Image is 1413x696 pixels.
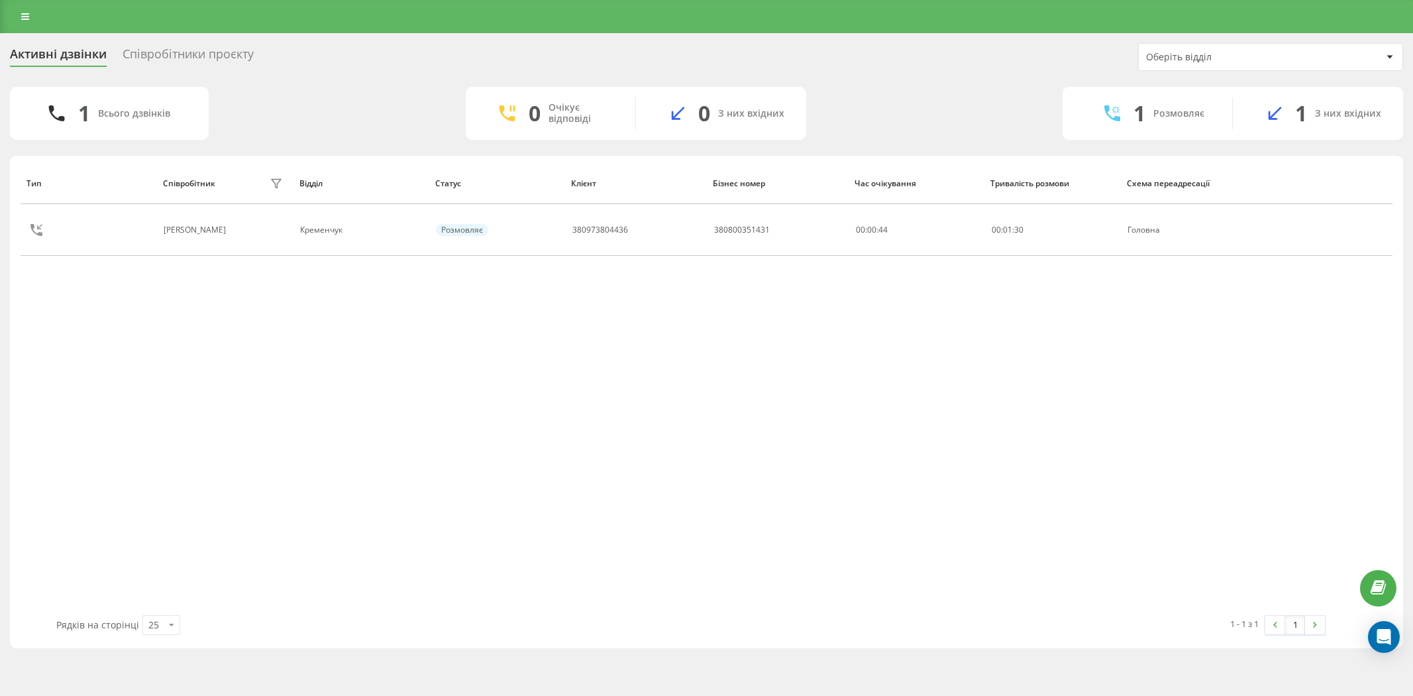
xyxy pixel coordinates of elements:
[1127,179,1251,188] div: Схема переадресації
[572,225,628,235] div: 380973804436
[855,179,978,188] div: Час очікування
[26,179,150,188] div: Тип
[1014,224,1023,235] span: 30
[549,102,615,125] div: Очікує відповіді
[718,108,784,119] div: З них вхідних
[529,101,541,126] div: 0
[78,101,90,126] div: 1
[1127,225,1249,235] div: Головна
[992,224,1001,235] span: 00
[148,618,159,632] div: 25
[1368,621,1400,653] div: Open Intercom Messenger
[1230,617,1259,630] div: 1 - 1 з 1
[1146,52,1304,63] div: Оберіть відділ
[10,47,107,68] div: Активні дзвінки
[1295,101,1307,126] div: 1
[714,225,770,235] div: 380800351431
[1315,108,1381,119] div: З них вхідних
[163,179,215,188] div: Співробітник
[123,47,254,68] div: Співробітники проєкту
[1133,101,1145,126] div: 1
[98,108,170,119] div: Всього дзвінків
[435,179,559,188] div: Статус
[300,225,421,235] div: Кременчук
[1153,108,1204,119] div: Розмовляє
[299,179,423,188] div: Відділ
[698,101,710,126] div: 0
[1003,224,1012,235] span: 01
[713,179,842,188] div: Бізнес номер
[990,179,1114,188] div: Тривалість розмови
[56,618,139,631] span: Рядків на сторінці
[164,225,229,235] div: [PERSON_NAME]
[436,224,488,236] div: Розмовляє
[571,179,700,188] div: Клієнт
[856,225,977,235] div: 00:00:44
[992,225,1023,235] div: : :
[1285,616,1305,634] a: 1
